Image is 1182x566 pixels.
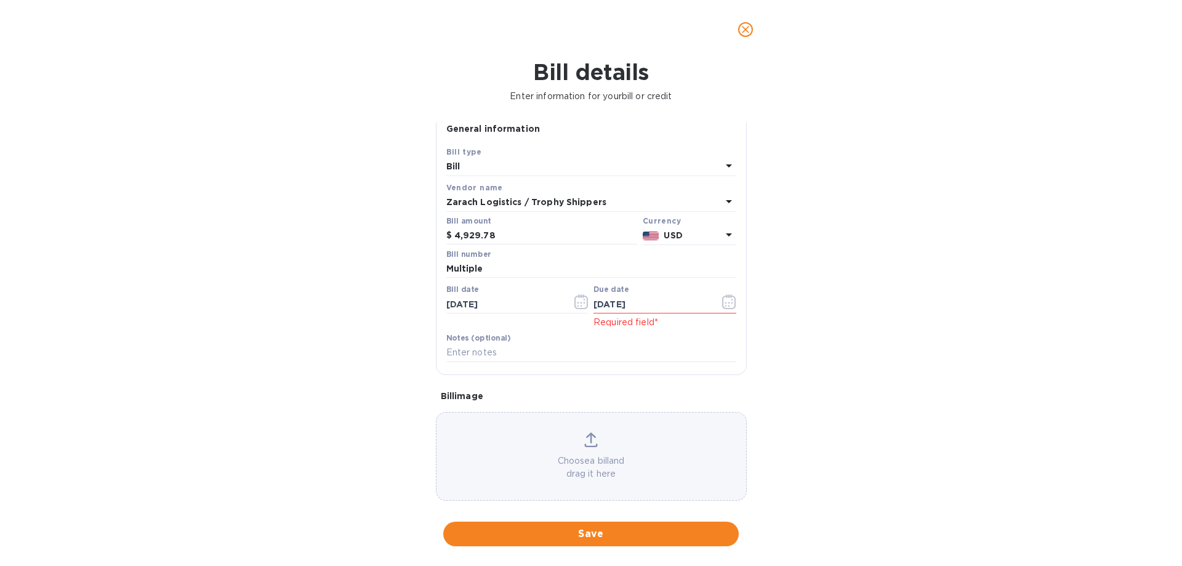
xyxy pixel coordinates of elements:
span: Save [453,527,729,541]
input: Due date [593,295,710,313]
label: Bill date [446,286,479,294]
b: Currency [643,216,681,225]
label: Bill amount [446,217,491,225]
input: Select date [446,295,563,313]
b: Vendor name [446,183,503,192]
b: Bill type [446,147,482,156]
button: Save [443,522,739,546]
input: Enter notes [446,344,736,362]
label: Notes (optional) [446,334,511,342]
input: Enter bill number [446,260,736,278]
label: Due date [593,286,629,294]
b: Bill [446,161,460,171]
p: Bill image [441,390,742,402]
div: $ [446,227,454,245]
b: USD [664,230,682,240]
b: General information [446,124,541,134]
p: Required field* [593,316,736,329]
label: Bill number [446,251,491,258]
p: Enter information for your bill or credit [10,90,1172,103]
button: close [731,15,760,44]
b: Zarach Logistics / Trophy Shippers [446,197,606,207]
img: USD [643,232,659,240]
h1: Bill details [10,59,1172,85]
input: $ Enter bill amount [454,227,638,245]
p: Choose a bill and drag it here [436,455,746,480]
